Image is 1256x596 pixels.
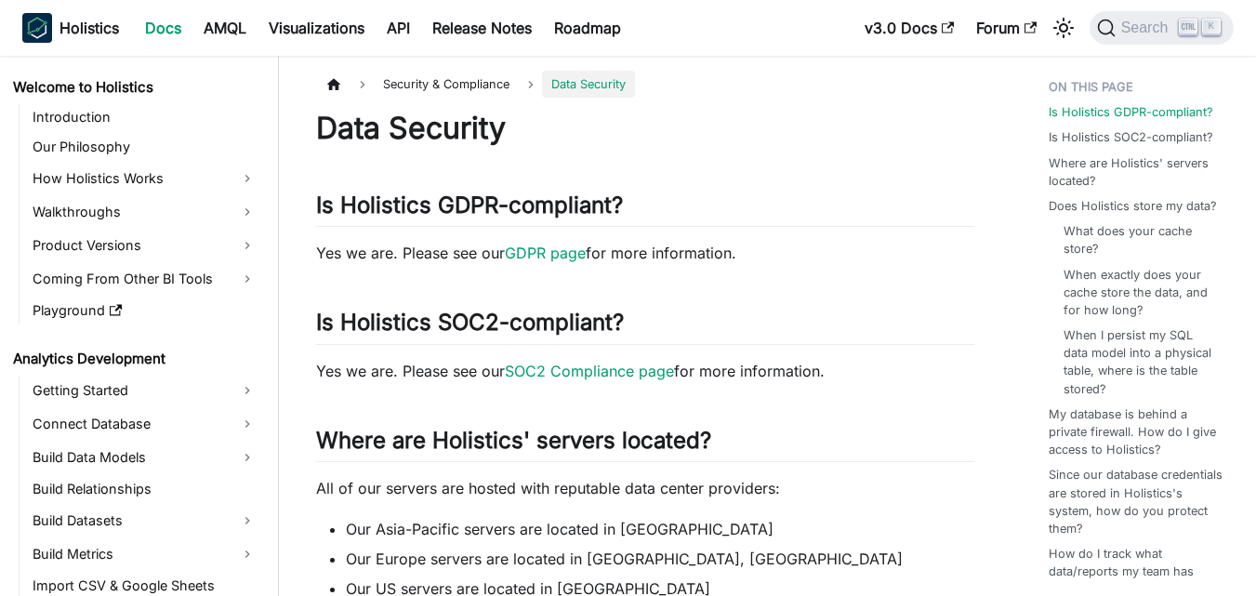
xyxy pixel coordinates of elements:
[27,264,262,294] a: Coming From Other BI Tools
[853,13,965,43] a: v3.0 Docs
[1116,20,1180,36] span: Search
[1090,11,1234,45] button: Search (Ctrl+K)
[316,192,974,227] h2: Is Holistics GDPR-compliant?
[27,409,262,439] a: Connect Database
[22,13,119,43] a: HolisticsHolistics
[346,518,974,540] li: Our Asia-Pacific servers are located in [GEOGRAPHIC_DATA]
[316,71,351,98] a: Home page
[505,244,586,262] a: GDPR page
[1049,13,1078,43] button: Switch between dark and light mode (currently light mode)
[316,110,974,147] h1: Data Security
[27,376,262,405] a: Getting Started
[316,427,974,462] h2: Where are Holistics' servers located?
[1064,326,1219,398] a: When I persist my SQL data model into a physical table, where is the table stored?
[965,13,1048,43] a: Forum
[421,13,543,43] a: Release Notes
[1049,197,1217,215] a: Does Holistics store my data?
[1049,128,1213,146] a: Is Holistics SOC2-compliant?
[1049,154,1226,190] a: Where are Holistics' servers located?
[59,17,119,39] b: Holistics
[374,71,519,98] span: Security & Compliance
[316,360,974,382] p: Yes we are. Please see our for more information.
[7,74,262,100] a: Welcome to Holistics
[27,197,262,227] a: Walkthroughs
[7,346,262,372] a: Analytics Development
[258,13,376,43] a: Visualizations
[316,242,974,264] p: Yes we are. Please see our for more information.
[22,13,52,43] img: Holistics
[27,539,262,569] a: Build Metrics
[27,104,262,130] a: Introduction
[27,476,262,502] a: Build Relationships
[27,164,262,193] a: How Holistics Works
[192,13,258,43] a: AMQL
[346,548,974,570] li: Our Europe servers are located in [GEOGRAPHIC_DATA], [GEOGRAPHIC_DATA]
[27,231,262,260] a: Product Versions
[27,506,262,536] a: Build Datasets
[316,309,974,344] h2: Is Holistics SOC2-compliant?
[505,362,674,380] a: SOC2 Compliance page
[1049,466,1226,537] a: Since our database credentials are stored in Holistics's system, how do you protect them?
[543,13,632,43] a: Roadmap
[27,134,262,160] a: Our Philosophy
[1064,266,1219,320] a: When exactly does your cache store the data, and for how long?
[1064,222,1219,258] a: What does your cache store?
[316,477,974,499] p: All of our servers are hosted with reputable data center providers:
[1049,405,1226,459] a: My database is behind a private firewall. How do I give access to Holistics?
[316,71,974,98] nav: Breadcrumbs
[27,298,262,324] a: Playground
[27,443,262,472] a: Build Data Models
[1049,103,1213,121] a: Is Holistics GDPR-compliant?
[134,13,192,43] a: Docs
[376,13,421,43] a: API
[542,71,635,98] span: Data Security
[1202,19,1221,35] kbd: K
